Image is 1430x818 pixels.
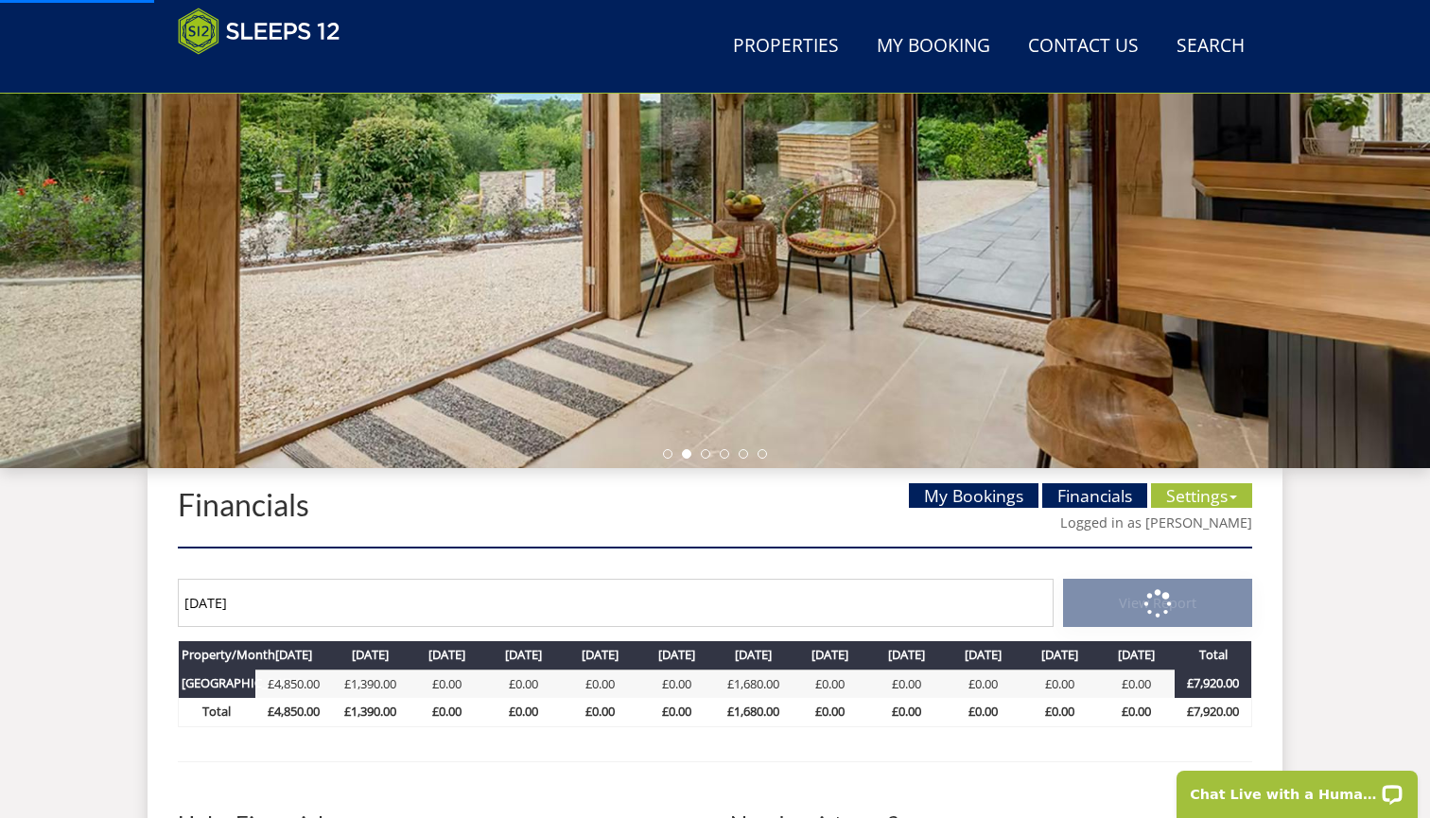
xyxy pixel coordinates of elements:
[168,66,367,82] iframe: Customer reviews powered by Trustpilot
[1060,513,1252,531] a: Logged in as [PERSON_NAME]
[409,641,485,670] th: [DATE]
[1098,698,1175,726] th: £0.00
[182,674,302,691] a: [GEOGRAPHIC_DATA]
[1119,594,1196,612] span: View Report
[432,675,462,692] a: £0.00
[727,675,779,692] a: £1,680.00
[1042,483,1147,508] a: Financials
[585,675,615,692] a: £0.00
[332,698,409,726] th: £1,390.00
[1098,641,1175,670] th: [DATE]
[1175,641,1251,670] th: Total
[715,641,792,670] th: [DATE]
[409,698,485,726] th: £0.00
[638,641,715,670] th: [DATE]
[332,641,409,670] th: [DATE]
[1164,758,1430,818] iframe: LiveChat chat widget
[1122,675,1151,692] a: £0.00
[945,641,1021,670] th: [DATE]
[725,26,846,68] a: Properties
[178,486,309,523] a: Financials
[1045,675,1074,692] a: £0.00
[562,641,638,670] th: [DATE]
[178,579,1054,627] input: Month/Year
[792,698,868,726] th: £0.00
[1021,641,1098,670] th: [DATE]
[1175,698,1251,726] th: £7,920.00
[868,641,945,670] th: [DATE]
[909,483,1038,508] a: My Bookings
[945,698,1021,726] th: £0.00
[662,675,691,692] a: £0.00
[179,698,255,726] th: Total
[1020,26,1146,68] a: Contact Us
[562,698,638,726] th: £0.00
[1021,698,1098,726] th: £0.00
[179,641,255,670] th: Property/Month
[485,698,562,726] th: £0.00
[344,675,396,692] a: £1,390.00
[792,641,868,670] th: [DATE]
[1175,670,1251,698] th: £7,920.00
[509,675,538,692] a: £0.00
[968,675,998,692] a: £0.00
[815,675,845,692] a: £0.00
[892,675,921,692] a: £0.00
[715,698,792,726] th: £1,680.00
[485,641,562,670] th: [DATE]
[178,8,340,55] img: Sleeps 12
[255,641,332,670] th: [DATE]
[255,698,332,726] th: £4,850.00
[268,675,320,692] a: £4,850.00
[638,698,715,726] th: £0.00
[1063,579,1252,627] button: View Report
[1151,483,1252,508] a: Settings
[1169,26,1252,68] a: Search
[868,698,945,726] th: £0.00
[869,26,998,68] a: My Booking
